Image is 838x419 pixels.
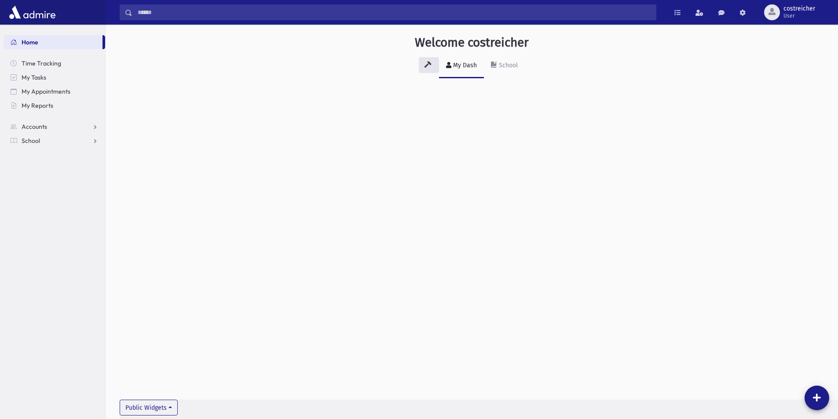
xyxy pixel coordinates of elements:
[484,54,525,78] a: School
[7,4,58,21] img: AdmirePro
[415,35,529,50] h3: Welcome costreicher
[783,12,815,19] span: User
[783,5,815,12] span: costreicher
[132,4,656,20] input: Search
[22,73,46,81] span: My Tasks
[4,70,105,84] a: My Tasks
[4,56,105,70] a: Time Tracking
[497,62,518,69] div: School
[22,137,40,145] span: School
[4,98,105,113] a: My Reports
[4,134,105,148] a: School
[22,102,53,109] span: My Reports
[451,62,477,69] div: My Dash
[4,84,105,98] a: My Appointments
[4,120,105,134] a: Accounts
[439,54,484,78] a: My Dash
[22,38,38,46] span: Home
[22,59,61,67] span: Time Tracking
[4,35,102,49] a: Home
[22,123,47,131] span: Accounts
[120,400,178,415] button: Public Widgets
[22,87,70,95] span: My Appointments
